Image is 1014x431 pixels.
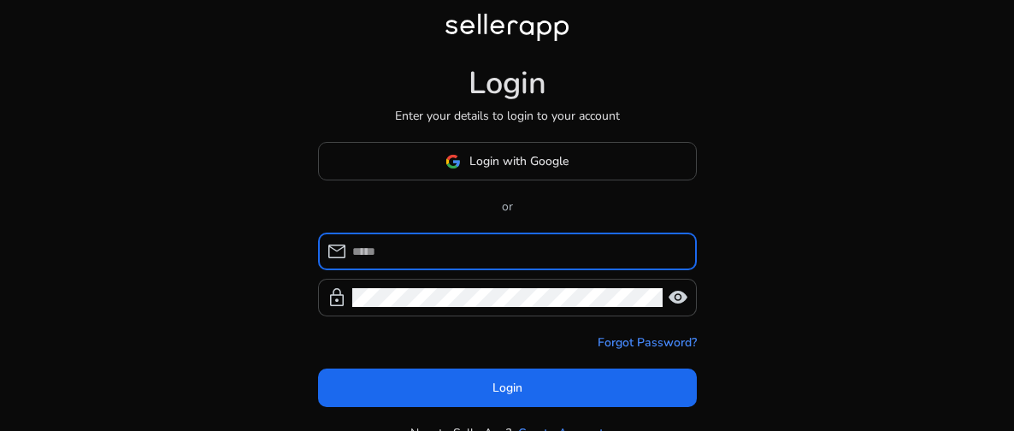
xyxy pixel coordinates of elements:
span: lock [327,287,347,308]
p: or [318,198,697,215]
span: Login with Google [469,152,569,170]
span: visibility [668,287,688,308]
span: Login [492,379,522,397]
span: mail [327,241,347,262]
button: Login with Google [318,142,697,180]
h1: Login [469,65,546,102]
button: Login [318,369,697,407]
img: google-logo.svg [445,154,461,169]
a: Forgot Password? [598,334,697,351]
p: Enter your details to login to your account [395,107,620,125]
